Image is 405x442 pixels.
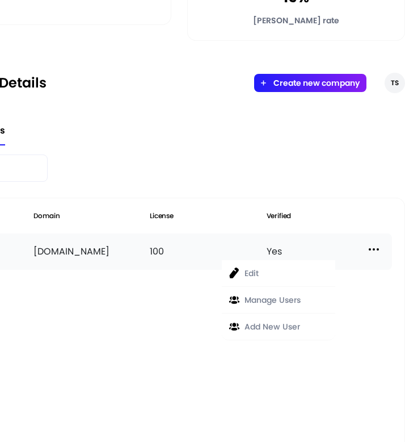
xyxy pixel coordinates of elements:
[244,320,300,333] p: Add New User
[150,243,267,261] div: 100
[33,243,150,261] div: [DOMAIN_NAME]
[267,243,383,261] div: Yes
[391,78,399,87] span: TS
[33,211,150,224] span: Domain
[273,78,360,87] button: Create new company
[251,15,341,27] p: [PERSON_NAME] rate
[244,294,301,306] p: Manage Users
[244,267,259,280] p: Edit
[150,211,267,224] span: License
[267,211,383,224] span: Verified
[385,73,405,93] button: TS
